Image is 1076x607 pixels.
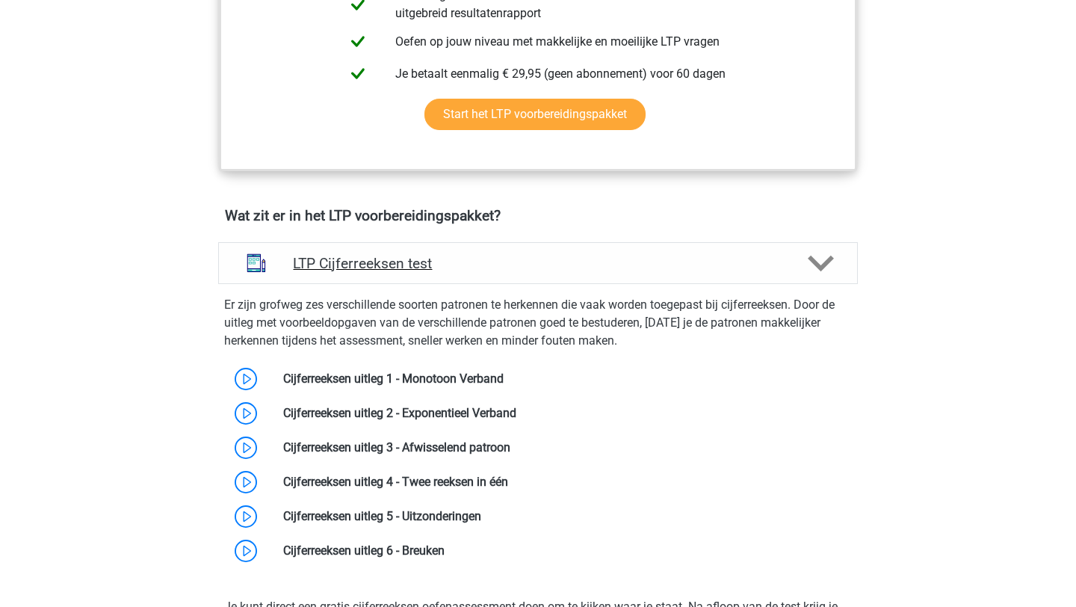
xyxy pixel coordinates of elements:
[272,542,857,560] div: Cijferreeksen uitleg 6 - Breuken
[272,439,857,457] div: Cijferreeksen uitleg 3 - Afwisselend patroon
[272,370,857,388] div: Cijferreeksen uitleg 1 - Monotoon Verband
[293,255,782,272] h4: LTP Cijferreeksen test
[224,296,852,350] p: Er zijn grofweg zes verschillende soorten patronen te herkennen die vaak worden toegepast bij cij...
[272,508,857,526] div: Cijferreeksen uitleg 5 - Uitzonderingen
[212,242,864,284] a: cijferreeksen LTP Cijferreeksen test
[272,404,857,422] div: Cijferreeksen uitleg 2 - Exponentieel Verband
[225,207,851,224] h4: Wat zit er in het LTP voorbereidingspakket?
[272,473,857,491] div: Cijferreeksen uitleg 4 - Twee reeksen in één
[424,99,646,130] a: Start het LTP voorbereidingspakket
[237,244,276,283] img: cijferreeksen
